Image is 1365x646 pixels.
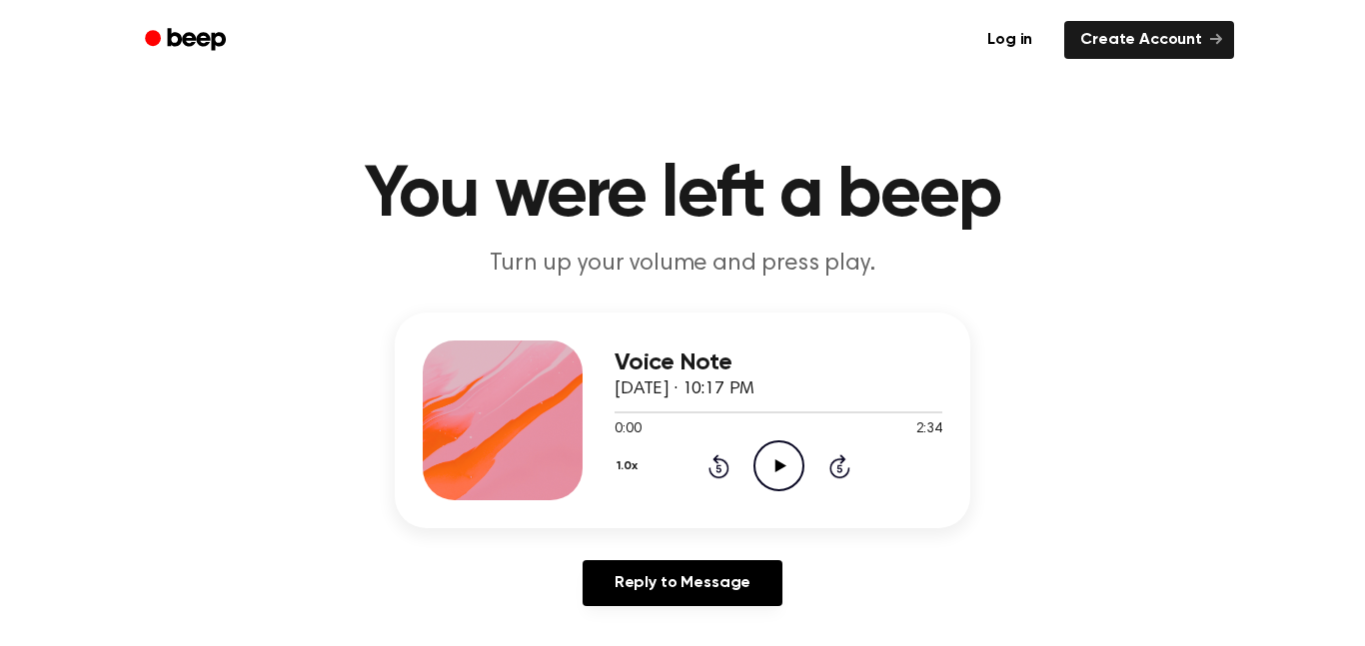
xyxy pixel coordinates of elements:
[615,419,641,440] span: 0:00
[171,160,1194,232] h1: You were left a beep
[615,449,645,483] button: 1.0x
[916,419,942,440] span: 2:34
[967,17,1052,63] a: Log in
[583,560,782,606] a: Reply to Message
[299,248,1066,281] p: Turn up your volume and press play.
[615,380,754,398] span: [DATE] · 10:17 PM
[1064,21,1234,59] a: Create Account
[615,349,942,376] h3: Voice Note
[131,21,244,60] a: Beep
